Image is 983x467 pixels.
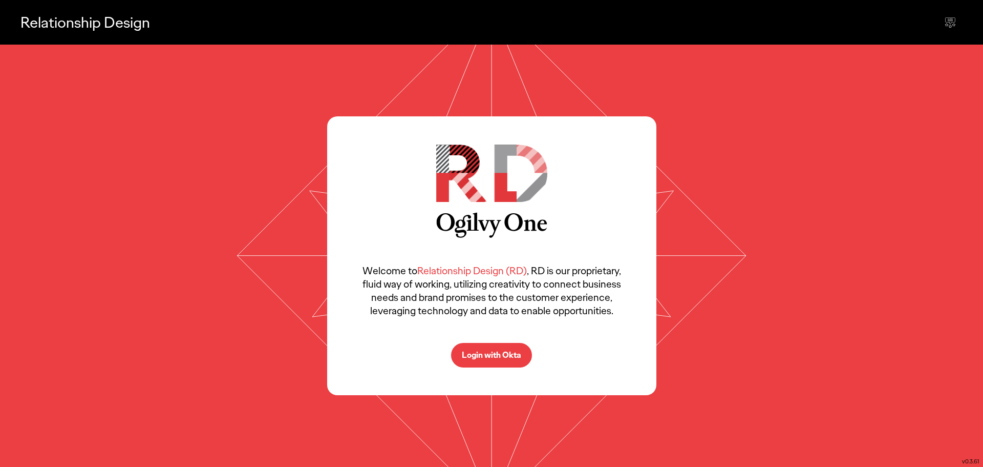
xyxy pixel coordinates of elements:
img: RD Logo [436,145,547,202]
p: Login with Okta [462,351,521,359]
p: Relationship Design [20,12,150,33]
div: Send feedback [938,10,963,35]
p: Welcome to , RD is our proprietary, fluid way of working, utilizing creativity to connect busines... [358,264,626,317]
span: Relationship Design (RD) [417,264,527,277]
button: Login with Okta [451,343,532,368]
